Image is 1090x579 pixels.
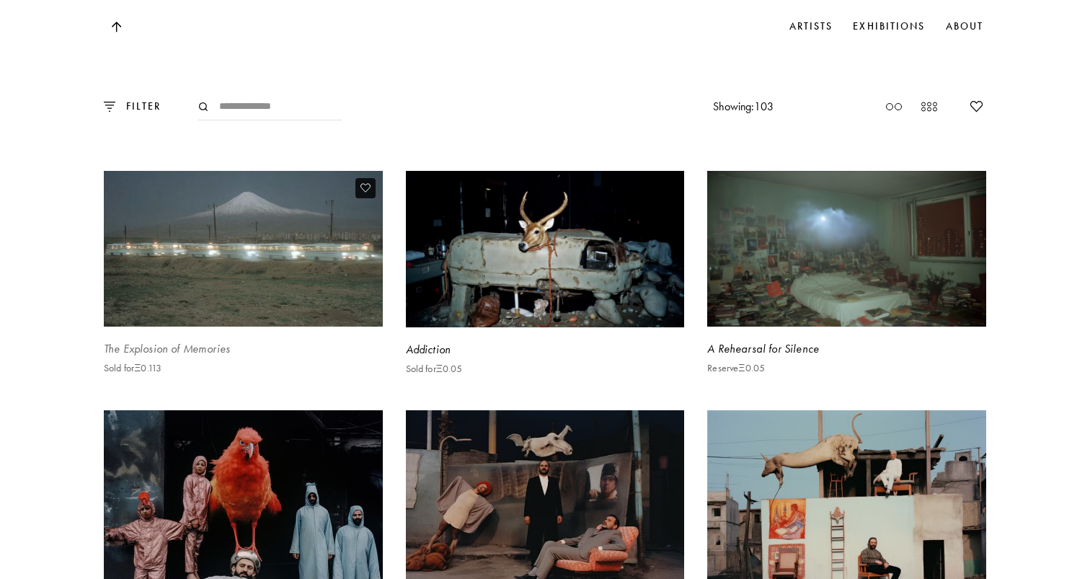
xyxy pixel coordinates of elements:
[713,99,774,115] p: Showing: 103
[104,363,161,374] p: Sold for Ξ 0.113
[115,99,161,115] p: FILTER
[406,363,463,375] p: Sold for Ξ 0.05
[111,22,121,32] img: Top
[707,341,986,357] div: A Rehearsal for Silence
[707,363,765,374] p: Reserve Ξ 0.05
[787,16,836,37] a: Artists
[104,6,186,35] h3: Artworks
[707,171,986,387] a: A Rehearsal for SilenceReserveΞ0.05
[104,171,383,387] a: The Explosion of MemoriesSold forΞ0.113
[104,102,115,111] img: filter.0e669ffe.svg
[104,341,383,357] div: The Explosion of Memories
[198,93,342,120] input: Search
[943,16,987,37] a: About
[850,16,928,37] a: Exhibitions
[406,342,685,358] div: Addiction
[406,171,685,387] a: AddictionSold forΞ0.05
